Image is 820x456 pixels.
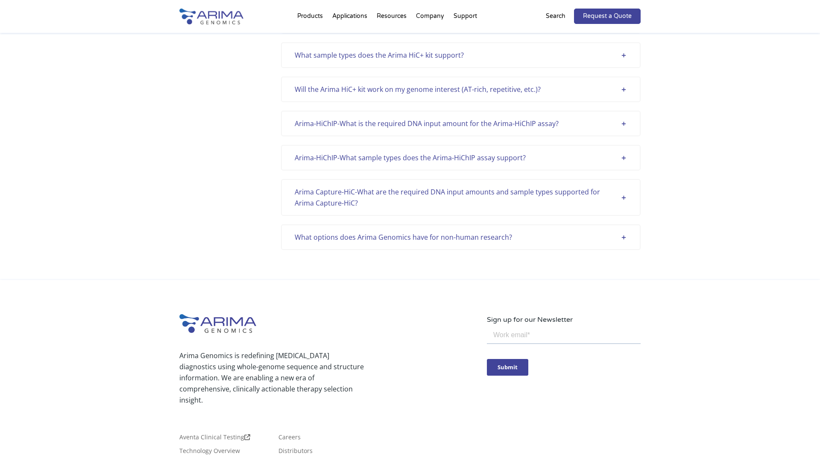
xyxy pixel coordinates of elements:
div: What sample types does the Arima HiC+ kit support? [295,50,627,61]
div: Arima-HiChIP-What is the required DNA input amount for the Arima-HiChIP assay? [295,118,627,129]
iframe: Form 0 [487,325,641,381]
a: Request a Quote [574,9,641,24]
div: What options does Arima Genomics have for non-human research? [295,232,627,243]
p: Arima Genomics is redefining [MEDICAL_DATA] diagnostics using whole-genome sequence and structure... [179,350,364,406]
p: Sign up for our Newsletter [487,314,641,325]
div: Arima-HiChIP-What sample types does the Arima-HiChIP assay support? [295,152,627,163]
a: Aventa Clinical Testing [179,434,250,444]
img: Arima-Genomics-logo [179,9,243,24]
a: Careers [278,434,301,444]
img: Arima-Genomics-logo [179,314,256,333]
div: Arima Capture-HiC-What are the required DNA input amounts and sample types supported for Arima Ca... [295,186,627,209]
div: Will the Arima HiC+ kit work on my genome interest (AT-rich, repetitive, etc.)? [295,84,627,95]
p: Search [546,11,565,22]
